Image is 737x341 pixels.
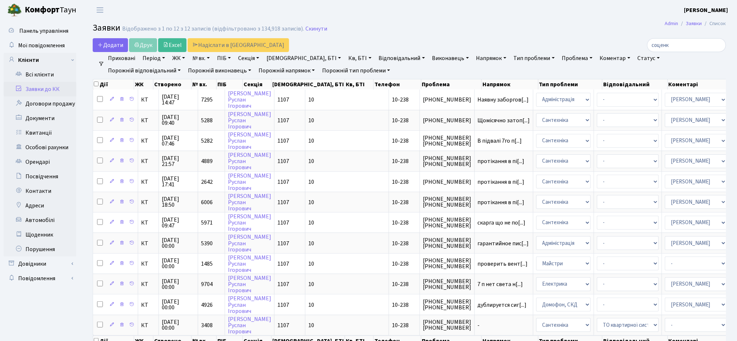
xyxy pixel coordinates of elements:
[141,322,156,328] span: КТ
[201,321,213,329] span: 3408
[429,52,472,64] a: Виконавець
[228,192,271,213] a: [PERSON_NAME]РусланІгорович
[141,281,156,287] span: КТ
[702,20,726,28] li: Список
[201,198,213,206] span: 6006
[684,6,728,14] b: [PERSON_NAME]
[93,79,134,90] th: Дії
[308,239,314,247] span: 10
[228,110,271,131] a: [PERSON_NAME]РусланІгорович
[201,280,213,288] span: 9704
[201,116,213,124] span: 5288
[217,79,243,90] th: ПІБ
[162,135,195,147] span: [DATE] 07:46
[277,157,289,165] span: 1107
[308,260,314,268] span: 10
[192,79,217,90] th: № вх.
[423,278,472,290] span: [PHONE_NUMBER] [PHONE_NUMBER]
[25,4,76,16] span: Таун
[392,239,409,247] span: 10-238
[277,137,289,145] span: 1107
[423,196,472,208] span: [PHONE_NUMBER] [PHONE_NUMBER]
[423,118,472,123] span: [PHONE_NUMBER]
[141,138,156,144] span: КТ
[4,67,76,82] a: Всі клієнти
[423,319,472,331] span: [PHONE_NUMBER] [PHONE_NUMBER]
[201,178,213,186] span: 2642
[478,96,529,104] span: Наявну заборгов[...]
[4,257,76,271] a: Довідники
[141,97,156,103] span: КТ
[635,52,663,64] a: Статус
[201,239,213,247] span: 5390
[478,239,529,247] span: гарантийное пис[...]
[423,299,472,310] span: [PHONE_NUMBER] [PHONE_NUMBER]
[308,116,314,124] span: 10
[478,322,530,328] span: -
[602,79,668,90] th: Відповідальний
[597,52,633,64] a: Коментар
[25,4,60,16] b: Комфорт
[4,126,76,140] a: Квитанції
[4,155,76,169] a: Орендарі
[277,321,289,329] span: 1107
[277,260,289,268] span: 1107
[374,79,421,90] th: Телефон
[189,52,213,64] a: № вх.
[105,64,184,77] a: Порожній відповідальний
[162,114,195,126] span: [DATE] 09:40
[482,79,538,90] th: Напрямок
[392,301,409,309] span: 10-238
[4,184,76,198] a: Контакти
[162,196,195,208] span: [DATE] 18:50
[140,52,168,64] a: Період
[4,82,76,96] a: Заявки до КК
[308,178,314,186] span: 10
[478,198,525,206] span: протікання в пі[...]
[93,21,120,34] span: Заявки
[277,96,289,104] span: 1107
[162,176,195,187] span: [DATE] 17:41
[654,16,737,31] nav: breadcrumb
[201,301,213,309] span: 4926
[153,79,192,90] th: Створено
[141,220,156,226] span: КТ
[7,3,22,17] img: logo.png
[308,219,314,227] span: 10
[478,178,525,186] span: протікання в пі[...]
[228,233,271,254] a: [PERSON_NAME]РусланІгорович
[4,96,76,111] a: Договори продажу
[228,213,271,233] a: [PERSON_NAME]РусланІгорович
[4,53,76,67] a: Клієнти
[308,157,314,165] span: 10
[345,52,374,64] a: Кв, БТІ
[478,280,523,288] span: 7 п нет света н[...]
[423,237,472,249] span: [PHONE_NUMBER] [PHONE_NUMBER]
[169,52,188,64] a: ЖК
[19,27,68,35] span: Панель управління
[141,179,156,185] span: КТ
[319,64,393,77] a: Порожній тип проблеми
[277,178,289,186] span: 1107
[228,90,271,110] a: [PERSON_NAME]РусланІгорович
[277,198,289,206] span: 1107
[4,24,76,38] a: Панель управління
[392,198,409,206] span: 10-238
[308,198,314,206] span: 10
[473,52,509,64] a: Напрямок
[392,116,409,124] span: 10-238
[277,116,289,124] span: 1107
[141,261,156,267] span: КТ
[141,302,156,308] span: КТ
[162,94,195,106] span: [DATE] 14:47
[105,52,138,64] a: Приховані
[201,157,213,165] span: 4889
[264,52,344,64] a: [DEMOGRAPHIC_DATA], БТІ
[684,6,728,15] a: [PERSON_NAME]
[4,213,76,227] a: Автомобілі
[228,151,271,171] a: [PERSON_NAME]РусланІгорович
[277,239,289,247] span: 1107
[538,79,603,90] th: Тип проблеми
[4,227,76,242] a: Щоденник
[214,52,234,64] a: ПІБ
